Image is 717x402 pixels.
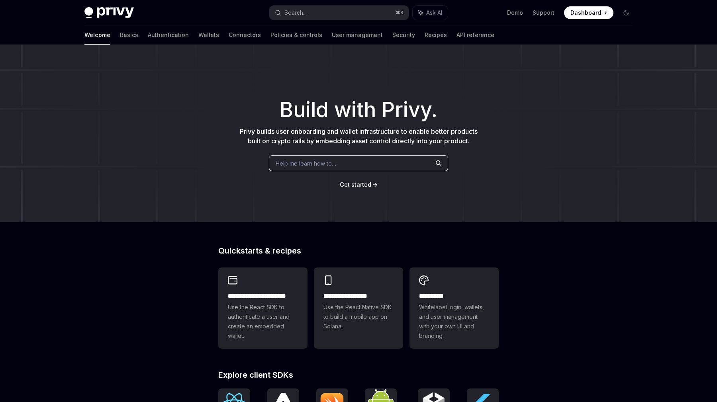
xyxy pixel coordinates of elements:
[396,10,404,16] span: ⌘ K
[507,9,523,17] a: Demo
[228,302,298,341] span: Use the React SDK to authenticate a user and create an embedded wallet.
[340,181,371,189] a: Get started
[148,25,189,45] a: Authentication
[533,9,554,17] a: Support
[332,25,383,45] a: User management
[323,302,394,331] span: Use the React Native SDK to build a mobile app on Solana.
[84,25,110,45] a: Welcome
[284,8,307,18] div: Search...
[570,9,601,17] span: Dashboard
[218,371,293,379] span: Explore client SDKs
[425,25,447,45] a: Recipes
[269,6,409,20] button: Search...⌘K
[456,25,494,45] a: API reference
[276,159,336,168] span: Help me learn how to…
[229,25,261,45] a: Connectors
[620,6,633,19] button: Toggle dark mode
[409,267,499,349] a: **** *****Whitelabel login, wallets, and user management with your own UI and branding.
[120,25,138,45] a: Basics
[426,9,442,17] span: Ask AI
[240,127,478,145] span: Privy builds user onboarding and wallet infrastructure to enable better products built on crypto ...
[84,7,134,18] img: dark logo
[564,6,613,19] a: Dashboard
[280,103,437,117] span: Build with Privy.
[340,181,371,188] span: Get started
[314,267,403,349] a: **** **** **** ***Use the React Native SDK to build a mobile app on Solana.
[218,247,301,255] span: Quickstarts & recipes
[270,25,322,45] a: Policies & controls
[198,25,219,45] a: Wallets
[413,6,448,20] button: Ask AI
[392,25,415,45] a: Security
[419,302,489,341] span: Whitelabel login, wallets, and user management with your own UI and branding.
